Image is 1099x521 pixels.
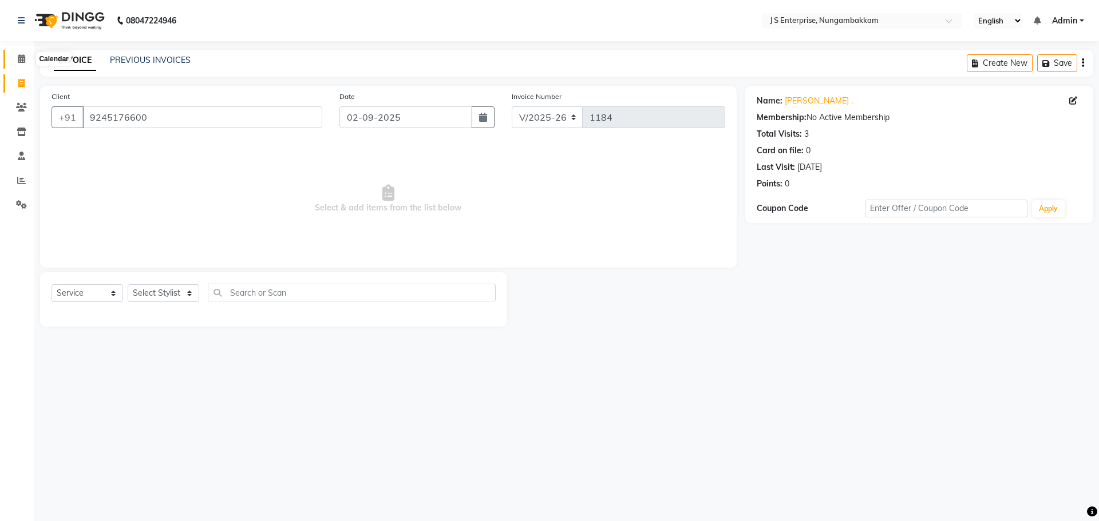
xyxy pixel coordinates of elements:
[29,5,108,37] img: logo
[1032,200,1065,217] button: Apply
[339,92,355,102] label: Date
[82,106,322,128] input: Search by Name/Mobile/Email/Code
[512,92,562,102] label: Invoice Number
[804,128,809,140] div: 3
[797,161,822,173] div: [DATE]
[208,284,496,301] input: Search or Scan
[757,161,795,173] div: Last Visit:
[110,55,191,65] a: PREVIOUS INVOICES
[785,178,789,190] div: 0
[785,95,853,107] a: [PERSON_NAME] .
[757,112,807,124] div: Membership:
[757,95,782,107] div: Name:
[757,202,865,214] div: Coupon Code
[757,178,782,190] div: Points:
[806,145,811,157] div: 0
[52,106,84,128] button: +91
[967,54,1033,72] button: Create New
[757,145,804,157] div: Card on file:
[1052,15,1077,27] span: Admin
[36,52,71,66] div: Calendar
[126,5,176,37] b: 08047224946
[865,200,1027,217] input: Enter Offer / Coupon Code
[1037,54,1077,72] button: Save
[52,92,70,102] label: Client
[52,142,725,256] span: Select & add items from the list below
[757,128,802,140] div: Total Visits:
[757,112,1082,124] div: No Active Membership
